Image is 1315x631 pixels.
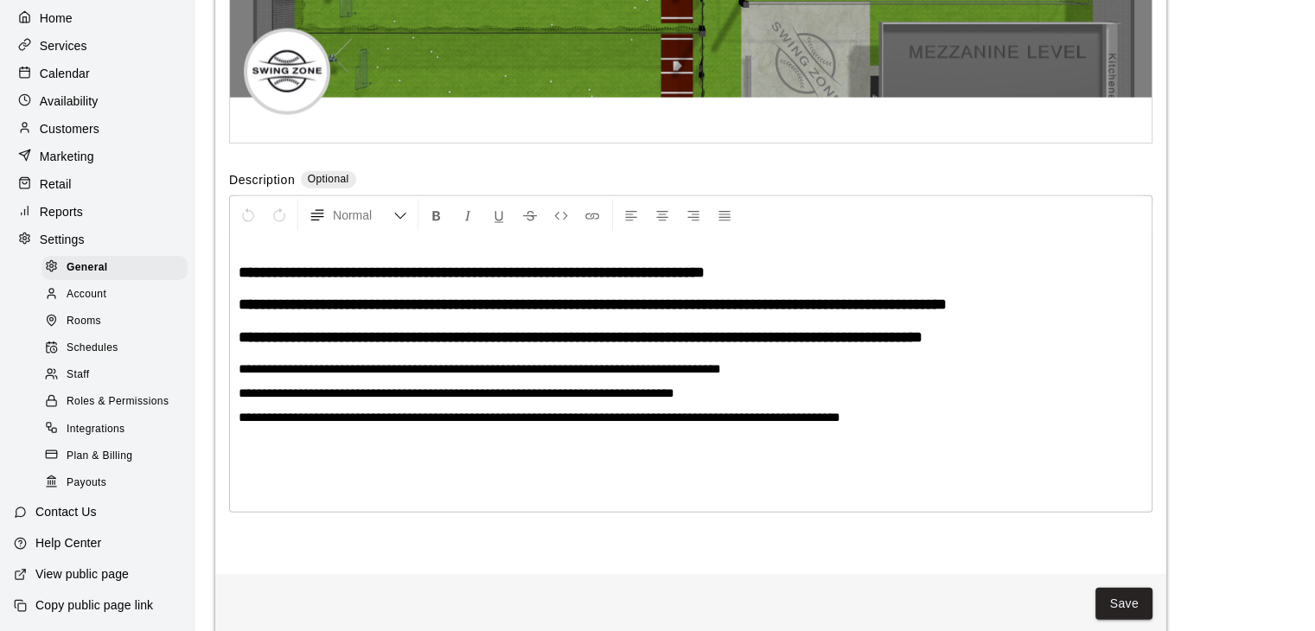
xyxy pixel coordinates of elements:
[40,65,90,82] p: Calendar
[14,88,181,114] a: Availability
[67,286,106,303] span: Account
[515,200,545,231] button: Format Strikethrough
[233,200,263,231] button: Undo
[308,173,349,185] span: Optional
[14,33,181,59] a: Services
[484,200,514,231] button: Format Underline
[41,363,188,387] div: Staff
[41,283,188,307] div: Account
[14,171,181,197] a: Retail
[41,389,195,416] a: Roles & Permissions
[67,448,132,465] span: Plan & Billing
[67,313,101,330] span: Rooms
[333,207,393,224] span: Normal
[40,120,99,137] p: Customers
[14,61,181,86] a: Calendar
[41,309,195,335] a: Rooms
[41,336,188,360] div: Schedules
[67,259,108,277] span: General
[67,421,125,438] span: Integrations
[41,444,188,468] div: Plan & Billing
[40,231,85,248] p: Settings
[67,366,89,384] span: Staff
[710,200,739,231] button: Justify Align
[67,475,106,492] span: Payouts
[67,340,118,357] span: Schedules
[40,148,94,165] p: Marketing
[14,226,181,252] a: Settings
[41,417,188,442] div: Integrations
[14,199,181,225] a: Reports
[41,416,195,443] a: Integrations
[35,596,153,614] p: Copy public page link
[41,309,188,334] div: Rooms
[1095,588,1152,620] button: Save
[40,10,73,27] p: Home
[648,200,677,231] button: Center Align
[41,254,195,281] a: General
[35,534,101,551] p: Help Center
[14,5,181,31] a: Home
[265,200,294,231] button: Redo
[35,565,129,583] p: View public page
[546,200,576,231] button: Insert Code
[422,200,451,231] button: Format Bold
[616,200,646,231] button: Left Align
[67,393,169,411] span: Roles & Permissions
[453,200,482,231] button: Format Italics
[679,200,708,231] button: Right Align
[40,175,72,193] p: Retail
[41,469,195,496] a: Payouts
[14,143,181,169] a: Marketing
[41,362,195,389] a: Staff
[41,281,195,308] a: Account
[302,200,414,231] button: Formatting Options
[35,503,97,520] p: Contact Us
[41,471,188,495] div: Payouts
[229,171,295,191] label: Description
[40,203,83,220] p: Reports
[41,443,195,469] a: Plan & Billing
[40,37,87,54] p: Services
[41,390,188,414] div: Roles & Permissions
[14,116,181,142] a: Customers
[40,92,99,110] p: Availability
[41,335,195,362] a: Schedules
[41,256,188,280] div: General
[578,200,607,231] button: Insert Link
